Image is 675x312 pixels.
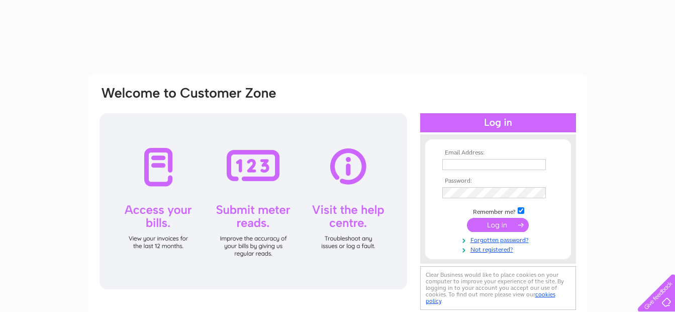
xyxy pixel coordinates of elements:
[440,178,556,185] th: Password:
[420,266,576,310] div: Clear Business would like to place cookies on your computer to improve your experience of the sit...
[440,206,556,216] td: Remember me?
[442,244,556,254] a: Not registered?
[467,218,529,232] input: Submit
[440,149,556,157] th: Email Address:
[426,291,555,304] a: cookies policy
[442,235,556,244] a: Forgotten password?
